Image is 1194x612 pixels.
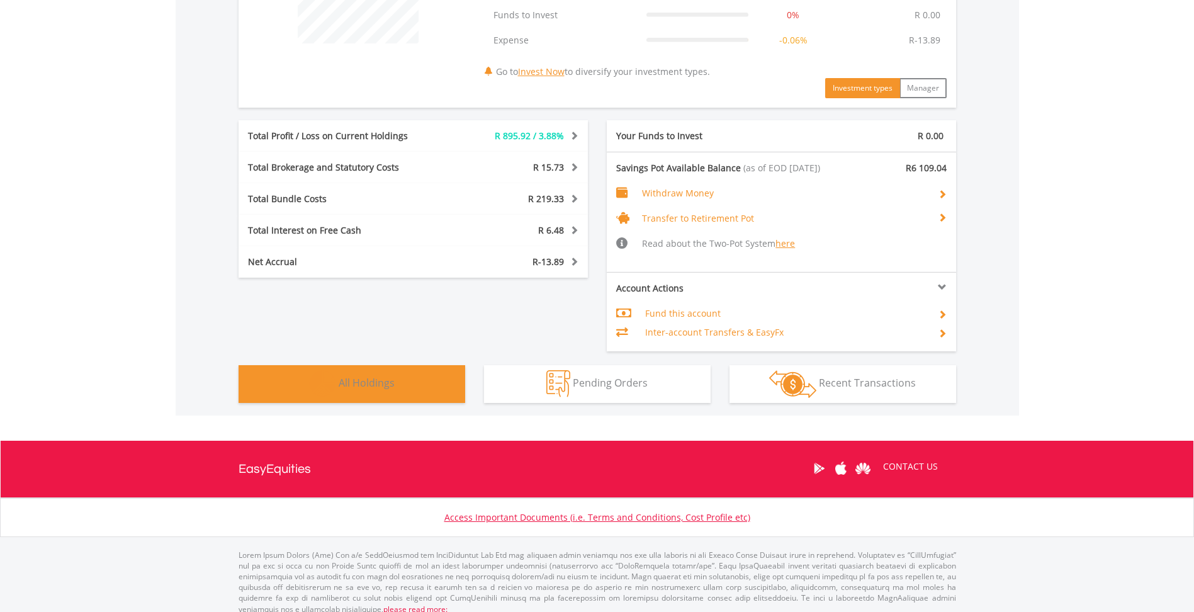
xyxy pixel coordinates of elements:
[899,78,947,98] button: Manager
[518,65,565,77] a: Invest Now
[573,376,648,390] span: Pending Orders
[532,256,564,268] span: R-13.89
[825,78,900,98] button: Investment types
[775,237,795,249] a: here
[808,449,830,488] a: Google Play
[769,370,816,398] img: transactions-zar-wht.png
[239,365,465,403] button: All Holdings
[852,449,874,488] a: Huawei
[495,130,564,142] span: R 895.92 / 3.88%
[239,224,442,237] div: Total Interest on Free Cash
[819,376,916,390] span: Recent Transactions
[239,256,442,268] div: Net Accrual
[616,162,741,174] span: Savings Pot Available Balance
[645,304,928,323] td: Fund this account
[239,130,442,142] div: Total Profit / Loss on Current Holdings
[743,162,820,174] span: (as of EOD [DATE])
[645,323,928,342] td: Inter-account Transfers & EasyFx
[729,365,956,403] button: Recent Transactions
[538,224,564,236] span: R 6.48
[239,161,442,174] div: Total Brokerage and Statutory Costs
[239,193,442,205] div: Total Bundle Costs
[444,511,750,523] a: Access Important Documents (i.e. Terms and Conditions, Cost Profile etc)
[484,365,711,403] button: Pending Orders
[533,161,564,173] span: R 15.73
[755,3,831,28] td: 0%
[642,187,714,199] span: Withdraw Money
[339,376,395,390] span: All Holdings
[309,370,336,397] img: holdings-wht.png
[908,3,947,28] td: R 0.00
[830,449,852,488] a: Apple
[546,370,570,397] img: pending_instructions-wht.png
[487,3,640,28] td: Funds to Invest
[642,212,754,224] span: Transfer to Retirement Pot
[239,441,311,497] a: EasyEquities
[487,28,640,53] td: Expense
[607,282,782,295] div: Account Actions
[755,28,831,53] td: -0.06%
[918,130,943,142] span: R 0.00
[869,162,956,174] div: R6 109.04
[903,28,947,53] td: R-13.89
[642,237,795,249] span: Read about the Two-Pot System
[874,449,947,484] a: CONTACT US
[528,193,564,205] span: R 219.33
[607,130,782,142] div: Your Funds to Invest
